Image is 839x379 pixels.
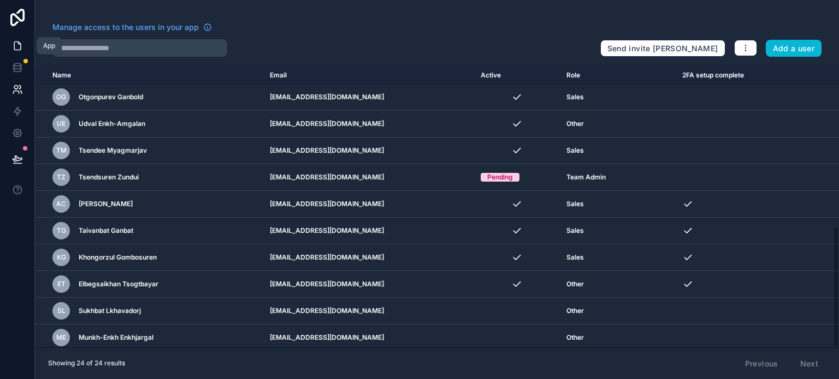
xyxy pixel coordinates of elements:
span: Elbegsaikhan Tsogtbayar [79,280,158,288]
span: Tsendee Myagmarjav [79,146,147,155]
span: ET [57,280,66,288]
span: Showing 24 of 24 results [48,359,125,368]
div: App [43,41,55,50]
td: [EMAIL_ADDRESS][DOMAIN_NAME] [263,271,474,298]
td: [EMAIL_ADDRESS][DOMAIN_NAME] [263,324,474,351]
button: Add a user [766,40,822,57]
th: Role [560,65,676,86]
a: Manage access to the users in your app [52,22,212,33]
div: Pending [487,173,513,182]
th: Email [263,65,474,86]
td: [EMAIL_ADDRESS][DOMAIN_NAME] [263,218,474,244]
span: Other [566,306,584,315]
span: Other [566,280,584,288]
span: Otgonpurev Ganbold [79,93,143,101]
span: Sukhbat Lkhavadorj [79,306,141,315]
span: SL [57,306,66,315]
td: [EMAIL_ADDRESS][DOMAIN_NAME] [263,111,474,137]
td: [EMAIL_ADDRESS][DOMAIN_NAME] [263,137,474,164]
span: Manage access to the users in your app [52,22,199,33]
span: Sales [566,93,584,101]
button: Send invite [PERSON_NAME] [600,40,725,57]
span: Team Admin [566,173,606,182]
span: KG [57,253,66,262]
span: AC [56,200,66,208]
th: Name [35,65,263,86]
span: UE [57,119,66,128]
span: Udval Enkh-Amgalan [79,119,145,128]
span: Other [566,119,584,128]
span: OG [56,93,66,101]
span: Sales [566,200,584,208]
span: ME [56,333,66,342]
td: [EMAIL_ADDRESS][DOMAIN_NAME] [263,164,474,191]
span: Khongorzul Gombosuren [79,253,157,262]
span: Sales [566,226,584,235]
th: 2FA setup complete [676,65,800,86]
span: Tsendsuren Zundui [79,173,139,182]
span: [PERSON_NAME] [79,200,133,208]
span: Taivanbat Ganbat [79,226,133,235]
span: TG [57,226,66,235]
span: Munkh-Enkh Enkhjargal [79,333,153,342]
td: [EMAIL_ADDRESS][DOMAIN_NAME] [263,298,474,324]
span: TZ [57,173,66,182]
td: [EMAIL_ADDRESS][DOMAIN_NAME] [263,191,474,218]
div: scrollable content [35,65,839,347]
td: [EMAIL_ADDRESS][DOMAIN_NAME] [263,84,474,111]
span: TM [56,146,67,155]
td: [EMAIL_ADDRESS][DOMAIN_NAME] [263,244,474,271]
span: Sales [566,253,584,262]
th: Active [474,65,560,86]
span: Sales [566,146,584,155]
span: Other [566,333,584,342]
